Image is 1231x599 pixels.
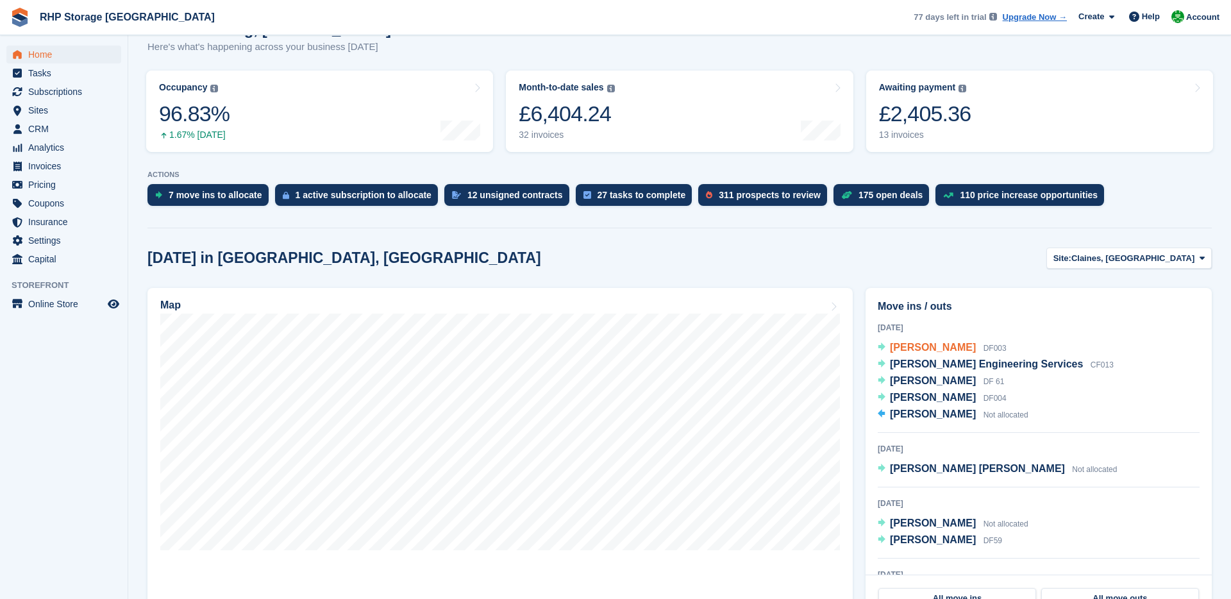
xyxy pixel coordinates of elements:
[706,191,712,199] img: prospect-51fa495bee0391a8d652442698ab0144808aea92771e9ea1ae160a38d050c398.svg
[841,190,852,199] img: deal-1b604bf984904fb50ccaf53a9ad4b4a5d6e5aea283cecdc64d6e3604feb123c2.svg
[879,82,956,93] div: Awaiting payment
[607,85,615,92] img: icon-info-grey-7440780725fd019a000dd9b08b2336e03edf1995a4989e88bcd33f0948082b44.svg
[106,296,121,312] a: Preview store
[6,157,121,175] a: menu
[1078,10,1104,23] span: Create
[6,295,121,313] a: menu
[959,85,966,92] img: icon-info-grey-7440780725fd019a000dd9b08b2336e03edf1995a4989e88bcd33f0948082b44.svg
[28,157,105,175] span: Invoices
[28,120,105,138] span: CRM
[1091,360,1114,369] span: CF013
[984,410,1028,419] span: Not allocated
[878,340,1007,357] a: [PERSON_NAME] DF003
[6,232,121,249] a: menu
[878,407,1028,423] a: [PERSON_NAME] Not allocated
[1003,11,1067,24] a: Upgrade Now →
[146,71,493,152] a: Occupancy 96.83% 1.67% [DATE]
[890,375,976,386] span: [PERSON_NAME]
[890,463,1065,474] span: [PERSON_NAME] [PERSON_NAME]
[598,190,686,200] div: 27 tasks to complete
[6,64,121,82] a: menu
[878,516,1028,532] a: [PERSON_NAME] Not allocated
[1171,10,1184,23] img: Rod
[519,101,614,127] div: £6,404.24
[878,390,1007,407] a: [PERSON_NAME] DF004
[935,184,1110,212] a: 110 price increase opportunities
[12,279,128,292] span: Storefront
[28,64,105,82] span: Tasks
[147,249,541,267] h2: [DATE] in [GEOGRAPHIC_DATA], [GEOGRAPHIC_DATA]
[1071,252,1194,265] span: Claines, [GEOGRAPHIC_DATA]
[984,344,1007,353] span: DF003
[506,71,853,152] a: Month-to-date sales £6,404.24 32 invoices
[6,46,121,63] a: menu
[878,373,1004,390] a: [PERSON_NAME] DF 61
[879,130,971,140] div: 13 invoices
[984,519,1028,528] span: Not allocated
[296,190,431,200] div: 1 active subscription to allocate
[1072,465,1117,474] span: Not allocated
[878,357,1114,373] a: [PERSON_NAME] Engineering Services CF013
[879,101,971,127] div: £2,405.36
[890,342,976,353] span: [PERSON_NAME]
[159,101,230,127] div: 96.83%
[1046,248,1212,269] button: Site: Claines, [GEOGRAPHIC_DATA]
[890,359,1083,369] span: [PERSON_NAME] Engineering Services
[10,8,29,27] img: stora-icon-8386f47178a22dfd0bd8f6a31ec36ba5ce8667c1dd55bd0f319d3a0aa187defe.svg
[159,82,207,93] div: Occupancy
[6,194,121,212] a: menu
[28,83,105,101] span: Subscriptions
[6,250,121,268] a: menu
[35,6,220,28] a: RHP Storage [GEOGRAPHIC_DATA]
[452,191,461,199] img: contract_signature_icon-13c848040528278c33f63329250d36e43548de30e8caae1d1a13099fd9432cc5.svg
[6,176,121,194] a: menu
[878,299,1200,314] h2: Move ins / outs
[984,377,1005,386] span: DF 61
[890,392,976,403] span: [PERSON_NAME]
[6,139,121,156] a: menu
[147,40,391,55] p: Here's what's happening across your business [DATE]
[147,171,1212,179] p: ACTIONS
[719,190,821,200] div: 311 prospects to review
[576,184,699,212] a: 27 tasks to complete
[984,394,1007,403] span: DF004
[878,498,1200,509] div: [DATE]
[467,190,563,200] div: 12 unsigned contracts
[890,409,976,419] span: [PERSON_NAME]
[943,192,953,198] img: price_increase_opportunities-93ffe204e8149a01c8c9dc8f82e8f89637d9d84a8eef4429ea346261dce0b2c0.svg
[444,184,576,212] a: 12 unsigned contracts
[28,46,105,63] span: Home
[159,130,230,140] div: 1.67% [DATE]
[878,569,1200,580] div: [DATE]
[6,83,121,101] a: menu
[1186,11,1219,24] span: Account
[275,184,444,212] a: 1 active subscription to allocate
[28,295,105,313] span: Online Store
[878,443,1200,455] div: [DATE]
[28,176,105,194] span: Pricing
[698,184,833,212] a: 311 prospects to review
[6,213,121,231] a: menu
[1053,252,1071,265] span: Site:
[989,13,997,21] img: icon-info-grey-7440780725fd019a000dd9b08b2336e03edf1995a4989e88bcd33f0948082b44.svg
[28,232,105,249] span: Settings
[984,536,1002,545] span: DF59
[519,82,603,93] div: Month-to-date sales
[583,191,591,199] img: task-75834270c22a3079a89374b754ae025e5fb1db73e45f91037f5363f120a921f8.svg
[878,461,1117,478] a: [PERSON_NAME] [PERSON_NAME] Not allocated
[890,518,976,528] span: [PERSON_NAME]
[28,101,105,119] span: Sites
[28,250,105,268] span: Capital
[28,194,105,212] span: Coupons
[866,71,1213,152] a: Awaiting payment £2,405.36 13 invoices
[890,534,976,545] span: [PERSON_NAME]
[878,322,1200,333] div: [DATE]
[6,120,121,138] a: menu
[28,213,105,231] span: Insurance
[169,190,262,200] div: 7 move ins to allocate
[210,85,218,92] img: icon-info-grey-7440780725fd019a000dd9b08b2336e03edf1995a4989e88bcd33f0948082b44.svg
[283,191,289,199] img: active_subscription_to_allocate_icon-d502201f5373d7db506a760aba3b589e785aa758c864c3986d89f69b8ff3...
[155,191,162,199] img: move_ins_to_allocate_icon-fdf77a2bb77ea45bf5b3d319d69a93e2d87916cf1d5bf7949dd705db3b84f3ca.svg
[914,11,986,24] span: 77 days left in trial
[147,184,275,212] a: 7 move ins to allocate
